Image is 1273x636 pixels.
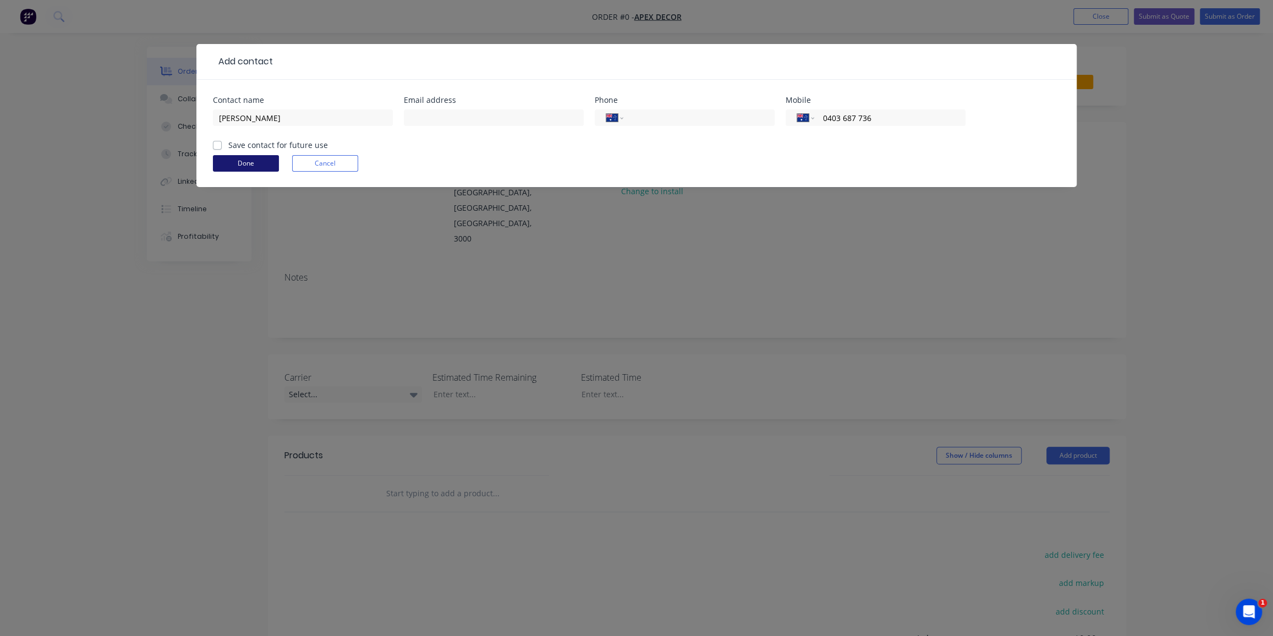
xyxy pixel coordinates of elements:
label: Save contact for future use [228,139,328,151]
div: Add contact [213,55,273,68]
button: Cancel [292,155,358,172]
div: Mobile [786,96,965,104]
span: 1 [1258,599,1267,607]
div: Email address [404,96,584,104]
div: Phone [595,96,775,104]
button: Done [213,155,279,172]
div: Contact name [213,96,393,104]
iframe: Intercom live chat [1236,599,1262,625]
